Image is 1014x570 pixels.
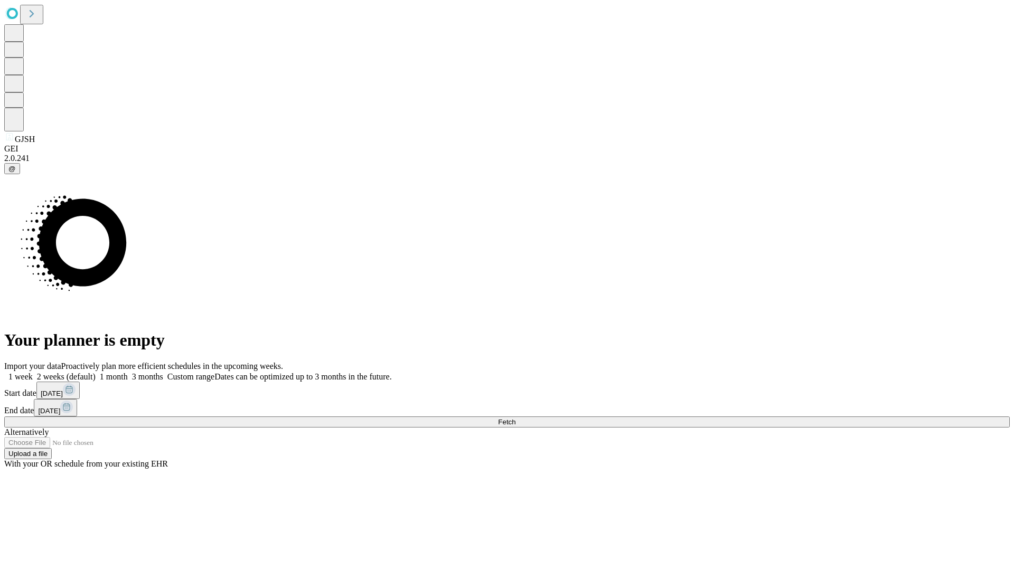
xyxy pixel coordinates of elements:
span: 1 month [100,372,128,381]
div: GEI [4,144,1010,154]
button: Upload a file [4,448,52,459]
div: End date [4,399,1010,416]
button: [DATE] [34,399,77,416]
span: @ [8,165,16,173]
button: [DATE] [36,382,80,399]
span: GJSH [15,135,35,144]
span: Dates can be optimized up to 3 months in the future. [214,372,391,381]
span: [DATE] [41,389,63,397]
span: 1 week [8,372,33,381]
span: Proactively plan more efficient schedules in the upcoming weeks. [61,362,283,370]
span: Alternatively [4,427,49,436]
button: @ [4,163,20,174]
span: 2 weeks (default) [37,372,96,381]
span: Custom range [167,372,214,381]
button: Fetch [4,416,1010,427]
h1: Your planner is empty [4,330,1010,350]
div: 2.0.241 [4,154,1010,163]
span: 3 months [132,372,163,381]
span: [DATE] [38,407,60,415]
span: Import your data [4,362,61,370]
div: Start date [4,382,1010,399]
span: Fetch [498,418,515,426]
span: With your OR schedule from your existing EHR [4,459,168,468]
